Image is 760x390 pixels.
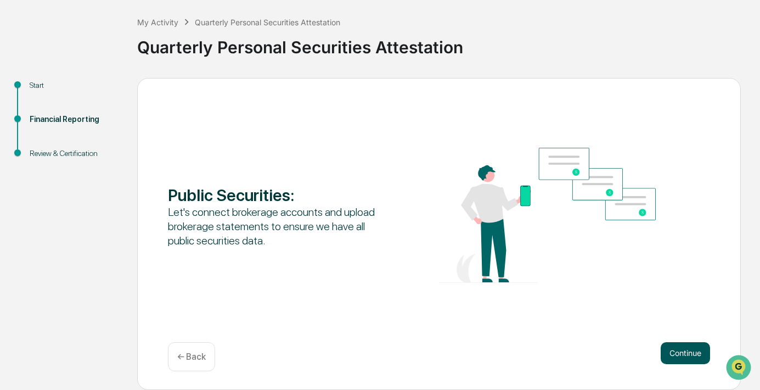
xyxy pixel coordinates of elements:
div: Financial Reporting [30,114,120,125]
span: Attestations [91,138,136,149]
div: We're offline, we'll be back soon [37,95,143,104]
span: Pylon [109,186,133,194]
button: Start new chat [187,87,200,101]
div: Quarterly Personal Securities Attestation [137,29,755,57]
img: Public Securities [439,148,656,283]
a: 🖐️Preclearance [7,134,75,154]
span: Data Lookup [22,159,69,170]
div: Review & Certification [30,148,120,159]
span: Preclearance [22,138,71,149]
div: Public Securities : [168,185,385,205]
a: Powered byPylon [77,186,133,194]
a: 🔎Data Lookup [7,155,74,175]
div: Start new chat [37,84,180,95]
div: Let's connect brokerage accounts and upload brokerage statements to ensure we have all public sec... [168,205,385,248]
div: Quarterly Personal Securities Attestation [195,18,340,27]
div: 🗄️ [80,140,88,148]
div: My Activity [137,18,178,27]
a: 🗄️Attestations [75,134,140,154]
p: ← Back [177,352,206,362]
p: How can we help? [11,23,200,41]
iframe: Open customer support [725,354,755,383]
img: 1746055101610-c473b297-6a78-478c-a979-82029cc54cd1 [11,84,31,104]
div: 🖐️ [11,140,20,148]
button: Continue [661,342,710,364]
div: Start [30,80,120,91]
div: 🔎 [11,160,20,169]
